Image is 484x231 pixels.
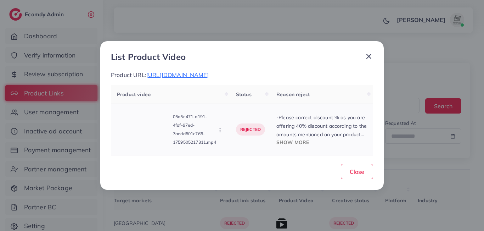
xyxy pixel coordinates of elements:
span: Status [236,91,252,98]
span: Reason reject [276,91,310,98]
p: rejected [236,123,265,136]
p: Product URL: [111,71,373,79]
button: Close [341,164,373,179]
h3: List Product Video [111,52,186,62]
span: Close [350,168,364,175]
span: Product video [117,91,151,98]
span: [URL][DOMAIN_NAME] [146,71,209,78]
p: -Please correct discount % as you are offering 40% discount according to the amounts mentioned on... [276,113,367,139]
span: Show more [276,139,309,145]
p: 05a5e471-a191-4faf-97ed-7aedd601c766-1759505217311.mp4 [173,112,217,147]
